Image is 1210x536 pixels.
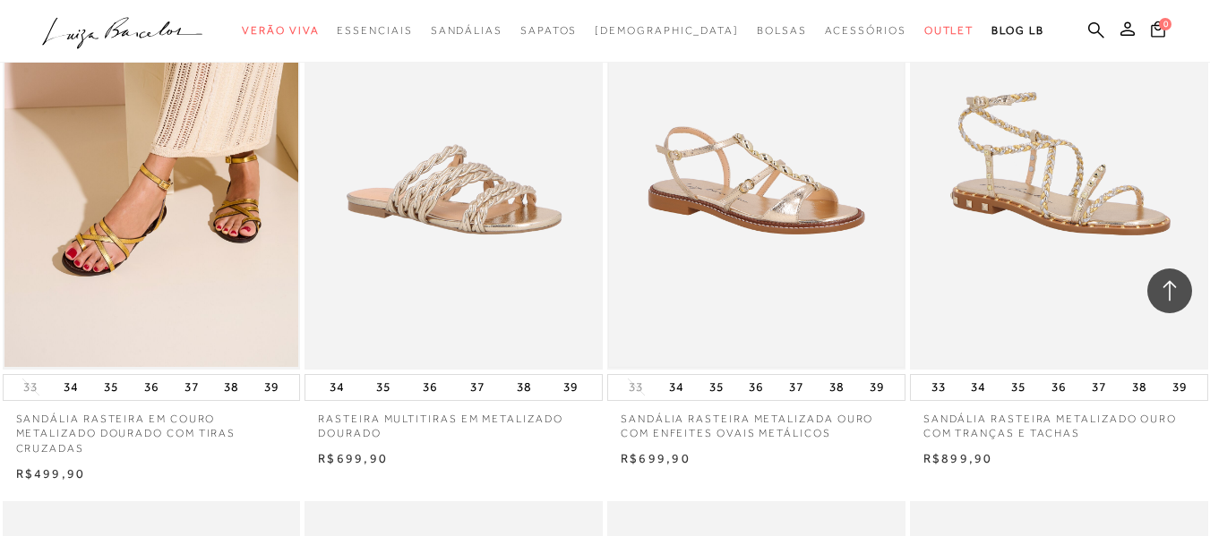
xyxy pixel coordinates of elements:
button: 37 [784,375,809,400]
a: categoryNavScreenReaderText [520,14,577,47]
span: Sapatos [520,24,577,37]
button: 39 [558,375,583,400]
button: 38 [824,375,849,400]
span: Sandálias [431,24,502,37]
button: 35 [99,375,124,400]
span: 0 [1159,18,1171,30]
button: 0 [1146,20,1171,44]
a: categoryNavScreenReaderText [242,14,319,47]
button: 35 [704,375,729,400]
a: SANDÁLIA RASTEIRA METALIZADO OURO COM TRANÇAS E TACHAS [910,401,1208,442]
span: Essenciais [337,24,412,37]
button: 35 [1006,375,1031,400]
a: categoryNavScreenReaderText [825,14,906,47]
button: 37 [465,375,490,400]
button: 34 [965,375,991,400]
button: 36 [743,375,768,400]
button: 39 [1167,375,1192,400]
button: 38 [511,375,536,400]
button: 39 [864,375,889,400]
button: 38 [219,375,244,400]
span: Bolsas [757,24,807,37]
a: categoryNavScreenReaderText [337,14,412,47]
button: 33 [623,379,648,396]
button: 34 [58,375,83,400]
button: 36 [417,375,442,400]
button: 33 [18,379,43,396]
span: BLOG LB [991,24,1043,37]
button: 34 [324,375,349,400]
button: 33 [926,375,951,400]
button: 35 [371,375,396,400]
span: R$899,90 [923,451,993,465]
button: 36 [139,375,164,400]
span: R$499,90 [16,466,86,481]
span: Outlet [924,24,974,37]
a: noSubCategoriesText [595,14,739,47]
span: [DEMOGRAPHIC_DATA] [595,24,739,37]
button: 39 [259,375,284,400]
span: R$699,90 [621,451,691,465]
a: SANDÁLIA RASTEIRA EM COURO METALIZADO DOURADO COM TIRAS CRUZADAS [3,401,301,456]
button: 38 [1127,375,1152,400]
span: Verão Viva [242,24,319,37]
a: categoryNavScreenReaderText [757,14,807,47]
a: BLOG LB [991,14,1043,47]
a: categoryNavScreenReaderText [431,14,502,47]
button: 36 [1046,375,1071,400]
a: RASTEIRA MULTITIRAS EM METALIZADO DOURADO [305,401,603,442]
span: Acessórios [825,24,906,37]
button: 34 [664,375,689,400]
a: categoryNavScreenReaderText [924,14,974,47]
a: SANDÁLIA RASTEIRA METALIZADA OURO COM ENFEITES OVAIS METÁLICOS [607,401,905,442]
button: 37 [179,375,204,400]
button: 37 [1086,375,1111,400]
span: R$699,90 [318,451,388,465]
